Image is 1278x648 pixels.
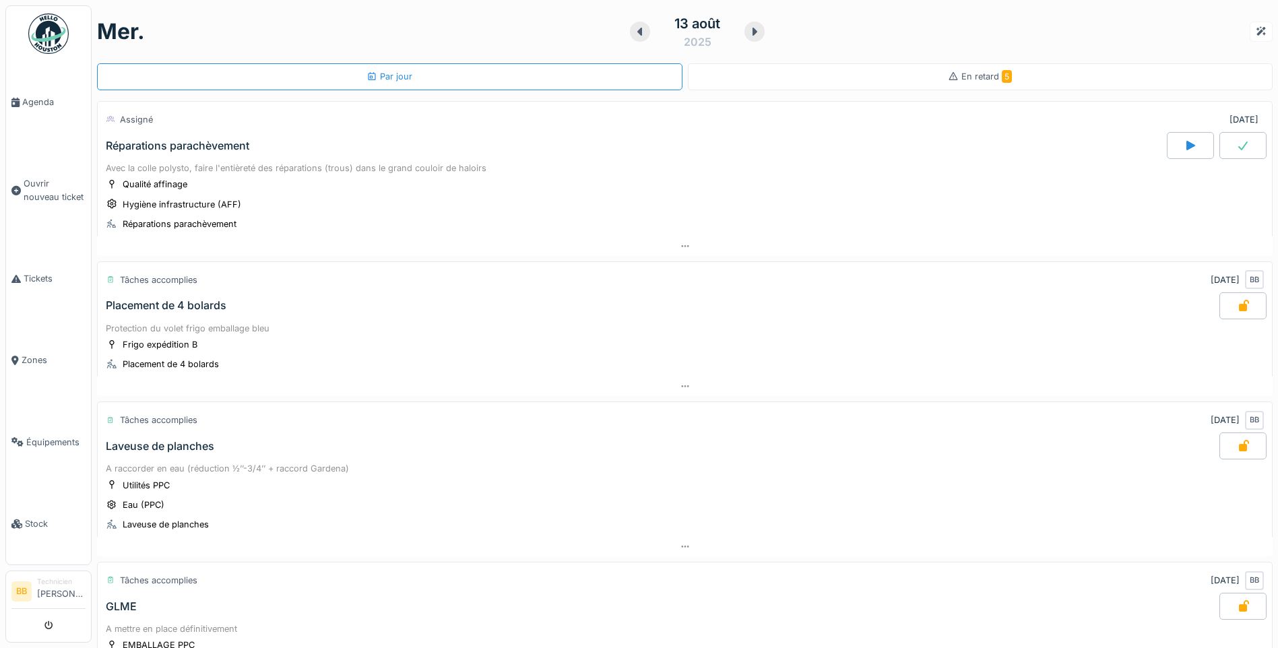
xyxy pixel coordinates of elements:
[120,574,197,587] div: Tâches accomplies
[26,436,86,449] span: Équipements
[6,238,91,319] a: Tickets
[1211,414,1240,426] div: [DATE]
[1002,70,1012,83] span: 5
[1229,113,1258,126] div: [DATE]
[11,577,86,609] a: BB Technicien[PERSON_NAME]
[106,322,1264,335] div: Protection du volet frigo emballage bleu
[37,577,86,587] div: Technicien
[6,61,91,143] a: Agenda
[1211,574,1240,587] div: [DATE]
[1211,273,1240,286] div: [DATE]
[123,198,241,211] div: Hygiène infrastructure (AFF)
[106,299,226,312] div: Placement de 4 bolards
[106,139,249,152] div: Réparations parachèvement
[106,440,214,453] div: Laveuse de planches
[684,34,711,50] div: 2025
[123,178,187,191] div: Qualité affinage
[106,600,137,613] div: GLME
[24,272,86,285] span: Tickets
[106,462,1264,475] div: A raccorder en eau (réduction ½’’-3/4’’ + raccord Gardena)
[366,70,412,83] div: Par jour
[6,401,91,483] a: Équipements
[674,13,720,34] div: 13 août
[22,354,86,366] span: Zones
[123,518,209,531] div: Laveuse de planches
[123,479,170,492] div: Utilités PPC
[24,177,86,203] span: Ouvrir nouveau ticket
[123,338,197,351] div: Frigo expédition B
[25,517,86,530] span: Stock
[961,71,1012,82] span: En retard
[6,319,91,401] a: Zones
[120,414,197,426] div: Tâches accomplies
[120,273,197,286] div: Tâches accomplies
[6,143,91,238] a: Ouvrir nouveau ticket
[37,577,86,606] li: [PERSON_NAME]
[1245,411,1264,430] div: BB
[97,19,145,44] h1: mer.
[123,498,164,511] div: Eau (PPC)
[106,162,1264,174] div: Avec la colle polysto, faire l'entièreté des réparations (trous) dans le grand couloir de haloirs
[1245,571,1264,590] div: BB
[123,358,219,370] div: Placement de 4 bolards
[22,96,86,108] span: Agenda
[123,218,236,230] div: Réparations parachèvement
[11,581,32,602] li: BB
[6,483,91,564] a: Stock
[28,13,69,54] img: Badge_color-CXgf-gQk.svg
[1245,270,1264,289] div: BB
[106,622,1264,635] div: A mettre en place définitivement
[120,113,153,126] div: Assigné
